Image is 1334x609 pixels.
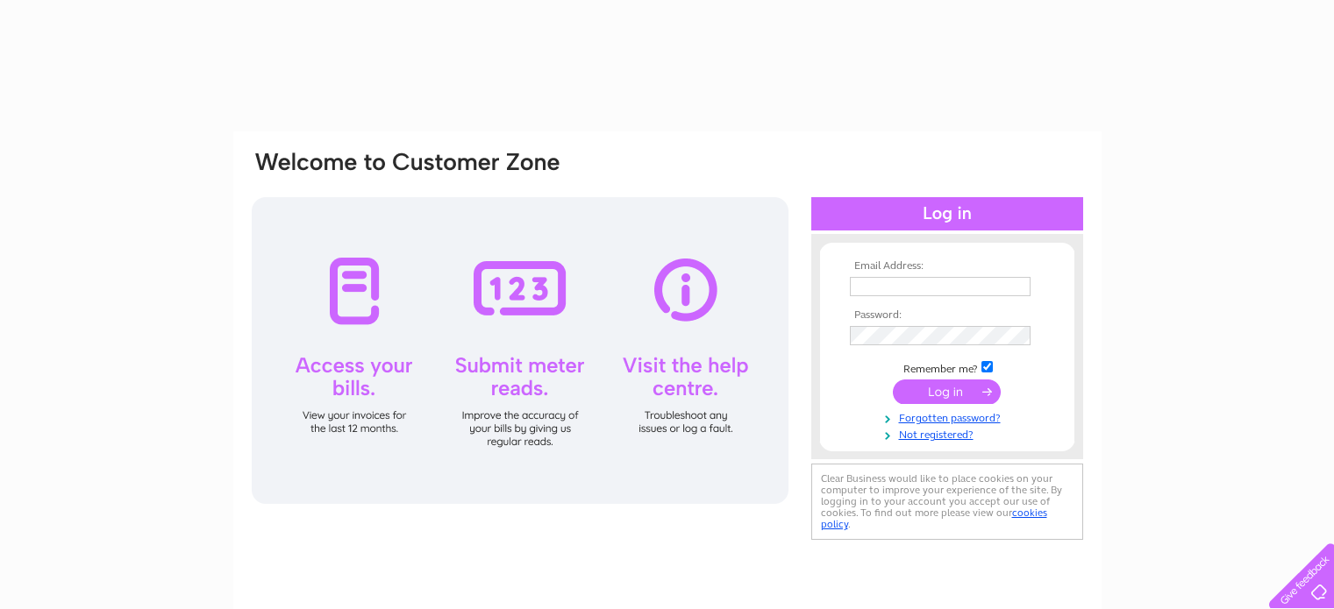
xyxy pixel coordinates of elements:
input: Submit [893,379,1001,404]
th: Email Address: [845,260,1049,273]
div: Clear Business would like to place cookies on your computer to improve your experience of the sit... [811,464,1083,540]
a: Forgotten password? [850,408,1049,425]
td: Remember me? [845,358,1049,376]
a: Not registered? [850,425,1049,442]
th: Password: [845,309,1049,322]
a: cookies policy [821,506,1047,530]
